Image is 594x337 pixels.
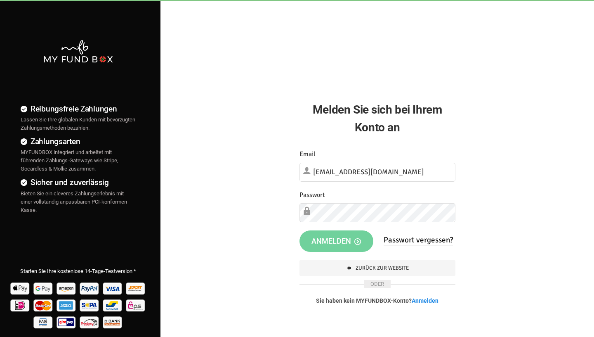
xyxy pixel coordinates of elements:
[33,313,54,330] img: mb Pay
[21,116,135,131] span: Lassen Sie Ihre globalen Kunden mit bevorzugten Zahlungsmethoden bezahlen.
[21,135,136,147] h4: Zahlungsarten
[299,297,455,305] p: Sie haben kein MYFUNDBOX-Konto?
[102,297,124,313] img: Bancontact Pay
[299,149,316,159] label: Email
[21,176,136,188] h4: Sicher und zuverlässig
[79,313,101,330] img: p24 Pay
[125,280,147,297] img: Sofort Pay
[125,297,147,313] img: EPS Pay
[9,280,31,297] img: Apple Pay
[21,149,118,172] span: MYFUNDBOX integriert und arbeitet mit führenden Zahlungs-Gateways wie Stripe, Gocardless & Mollie...
[299,101,455,136] h2: Melden Sie sich bei Ihrem Konto an
[33,297,54,313] img: Mastercard Pay
[299,260,455,276] a: Zurück zur Website
[384,235,453,245] a: Passwort vergessen?
[311,237,361,245] span: Anmelden
[56,313,78,330] img: giropay
[364,280,391,288] span: ODER
[79,297,101,313] img: sepa Pay
[412,297,438,304] a: Anmelden
[79,280,101,297] img: Paypal
[299,230,373,252] button: Anmelden
[43,39,113,64] img: mfbwhite.png
[21,190,127,213] span: Bieten Sie ein cleveres Zahlungserlebnis mit einer vollständig anpassbaren PCI-konformen Kasse.
[299,190,325,200] label: Passwort
[33,280,54,297] img: Google Pay
[56,297,78,313] img: american_express Pay
[299,163,455,182] input: Email
[56,280,78,297] img: Amazon
[102,280,124,297] img: Visa
[102,313,124,330] img: banktransfer
[9,297,31,313] img: Ideal Pay
[21,103,136,115] h4: Reibungsfreie Zahlungen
